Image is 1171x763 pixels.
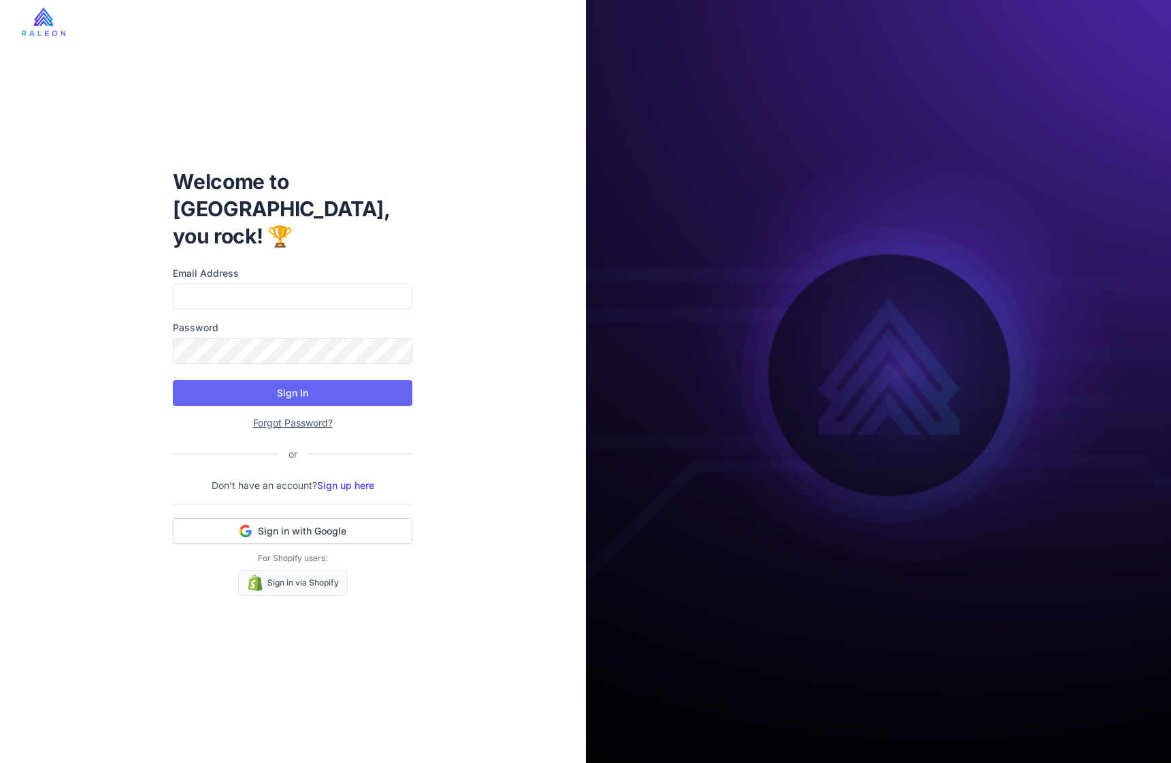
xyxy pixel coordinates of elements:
label: Email Address [173,266,412,281]
p: For Shopify users: [173,552,412,564]
p: Don't have an account? [173,478,412,493]
a: Sign in via Shopify [238,570,348,596]
label: Password [173,320,412,335]
span: Sign in with Google [258,524,346,538]
button: Sign in with Google [173,518,412,544]
h1: Welcome to [GEOGRAPHIC_DATA], you rock! 🏆 [173,168,412,250]
button: Sign In [173,380,412,406]
img: raleon-logo-whitebg.9aac0268.jpg [22,7,65,36]
a: Forgot Password? [253,417,333,428]
a: Sign up here [317,479,374,491]
div: or [278,447,308,462]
